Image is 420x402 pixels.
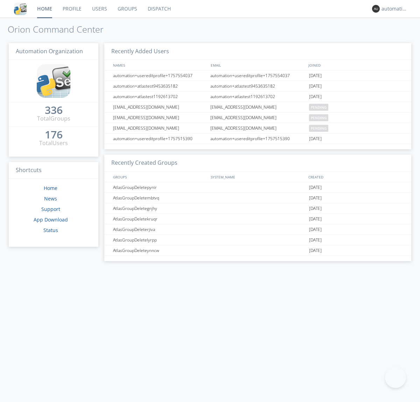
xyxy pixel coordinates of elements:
[104,134,411,144] a: automation+usereditprofile+1757515390automation+usereditprofile+1757515390[DATE]
[111,102,208,112] div: [EMAIL_ADDRESS][DOMAIN_NAME]
[14,2,27,15] img: cddb5a64eb264b2086981ab96f4c1ba7
[104,91,411,102] a: automation+atlastest1192613702automation+atlastest1192613702[DATE]
[209,81,307,91] div: automation+atlastest9453635182
[111,203,208,213] div: AtlasGroupDeletegnjhy
[16,47,83,55] span: Automation Organization
[111,123,208,133] div: [EMAIL_ADDRESS][DOMAIN_NAME]
[111,224,208,234] div: AtlasGroupDeleterjiva
[209,102,307,112] div: [EMAIL_ADDRESS][DOMAIN_NAME]
[45,131,63,139] a: 176
[307,172,405,182] div: CREATED
[104,70,411,81] a: automation+usereditprofile+1757554037automation+usereditprofile+1757554037[DATE]
[39,139,68,147] div: Total Users
[209,123,307,133] div: [EMAIL_ADDRESS][DOMAIN_NAME]
[111,60,207,70] div: NAMES
[104,182,411,193] a: AtlasGroupDeletepynir[DATE]
[111,214,208,224] div: AtlasGroupDeletekruqr
[111,113,208,123] div: [EMAIL_ADDRESS][DOMAIN_NAME]
[309,214,322,224] span: [DATE]
[45,107,63,115] a: 336
[43,227,58,233] a: Status
[111,182,208,192] div: AtlasGroupDeletepynir
[309,104,328,111] span: pending
[209,70,307,81] div: automation+usereditprofile+1757554037
[209,91,307,102] div: automation+atlastest1192613702
[104,102,411,113] a: [EMAIL_ADDRESS][DOMAIN_NAME][EMAIL_ADDRESS][DOMAIN_NAME]pending
[37,115,70,123] div: Total Groups
[104,224,411,235] a: AtlasGroupDeleterjiva[DATE]
[309,114,328,121] span: pending
[309,224,322,235] span: [DATE]
[209,60,307,70] div: EMAIL
[309,182,322,193] span: [DATE]
[111,172,207,182] div: GROUPS
[372,5,380,13] img: 373638.png
[309,203,322,214] span: [DATE]
[111,134,208,144] div: automation+usereditprofile+1757515390
[111,193,208,203] div: AtlasGroupDeletembtvq
[309,235,322,245] span: [DATE]
[111,91,208,102] div: automation+atlastest1192613702
[309,245,322,256] span: [DATE]
[309,125,328,132] span: pending
[385,367,406,388] iframe: Toggle Customer Support
[111,70,208,81] div: automation+usereditprofile+1757554037
[104,155,411,172] h3: Recently Created Groups
[104,113,411,123] a: [EMAIL_ADDRESS][DOMAIN_NAME][EMAIL_ADDRESS][DOMAIN_NAME]pending
[37,64,70,98] img: cddb5a64eb264b2086981ab96f4c1ba7
[309,134,322,144] span: [DATE]
[104,193,411,203] a: AtlasGroupDeletembtvq[DATE]
[209,134,307,144] div: automation+usereditprofile+1757515390
[104,203,411,214] a: AtlasGroupDeletegnjhy[DATE]
[104,43,411,60] h3: Recently Added Users
[111,235,208,245] div: AtlasGroupDeletelyrpp
[34,216,68,223] a: App Download
[381,5,408,12] div: automation+atlas0003
[209,172,307,182] div: SYSTEM_NAME
[309,70,322,81] span: [DATE]
[45,131,63,138] div: 176
[44,195,57,202] a: News
[111,81,208,91] div: automation+atlastest9453635182
[307,60,405,70] div: JOINED
[209,113,307,123] div: [EMAIL_ADDRESS][DOMAIN_NAME]
[104,214,411,224] a: AtlasGroupDeletekruqr[DATE]
[111,245,208,255] div: AtlasGroupDeleteynncw
[104,81,411,91] a: automation+atlastest9453635182automation+atlastest9453635182[DATE]
[44,185,57,191] a: Home
[309,81,322,91] span: [DATE]
[45,107,63,114] div: 336
[104,235,411,245] a: AtlasGroupDeletelyrpp[DATE]
[309,193,322,203] span: [DATE]
[9,162,98,179] h3: Shortcuts
[41,206,60,212] a: Support
[309,91,322,102] span: [DATE]
[104,123,411,134] a: [EMAIL_ADDRESS][DOMAIN_NAME][EMAIL_ADDRESS][DOMAIN_NAME]pending
[104,245,411,256] a: AtlasGroupDeleteynncw[DATE]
